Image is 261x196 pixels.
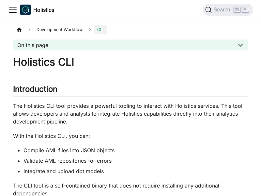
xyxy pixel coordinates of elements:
p: The Holistics CLI tool provides a powerful tooling to interact with Holistics services. This tool... [13,102,248,125]
button: Search (Ctrl+K) [203,4,253,16]
nav: Breadcrumbs [13,25,248,34]
img: Holistics [20,5,31,15]
kbd: K [242,7,249,12]
li: Compile AML files into JSON objects [23,146,248,154]
li: Validate AML repositories for errors [23,157,248,165]
a: Home page [13,25,25,34]
b: Holistics [33,6,54,14]
button: On this page [13,40,248,50]
button: Toggle navigation bar [8,5,18,15]
h2: Introduction [13,84,248,97]
span: CLI [94,25,107,34]
span: Development Workflow [33,25,86,34]
a: HolisticsHolistics [20,5,54,15]
h1: Holistics CLI [13,56,248,69]
li: Integrate and upload dbt models [23,167,248,175]
span: Search [212,7,234,13]
p: With the Holistics CLI, you can: [13,132,248,140]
